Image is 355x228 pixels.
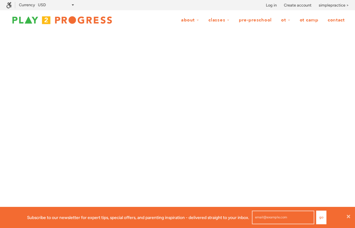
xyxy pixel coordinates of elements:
[235,14,276,26] a: Pre-Preschool
[296,14,322,26] a: OT Camp
[6,14,118,26] img: Play2Progress logo
[266,2,277,8] a: Log in
[284,2,312,8] a: Create account
[27,214,249,221] p: Subscribe to our newsletter for expert tips, special offers, and parenting inspiration - delivere...
[204,14,234,26] a: Classes
[277,14,294,26] a: OT
[319,2,349,8] a: simplepractice >
[252,211,314,224] input: email@example.com
[19,2,35,7] label: Currency
[316,211,326,224] button: Go
[324,14,349,26] a: Contact
[177,14,203,26] a: About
